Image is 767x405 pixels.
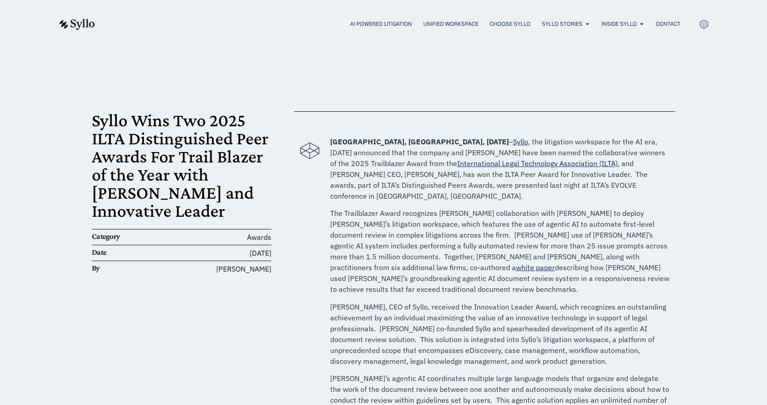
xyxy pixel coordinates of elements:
h1: Syllo Wins Two 2025 ILTA Distinguished Peer Awards For Trail Blazer of the Year with [PERSON_NAME... [92,111,271,220]
img: syllo [58,19,95,30]
span: Awards [247,233,271,242]
a: Inside Syllo [601,20,637,28]
a: Syllo Stories [542,20,582,28]
h6: By [92,263,152,273]
strong: [GEOGRAPHIC_DATA], [GEOGRAPHIC_DATA], [DATE] [330,137,509,146]
a: Choose Syllo [490,20,530,28]
nav: Menu [113,20,681,29]
div: Menu Toggle [113,20,681,29]
a: white paper [516,263,555,272]
h6: Date [92,248,152,257]
a: Contact [656,20,681,28]
a: Syllo [513,137,528,146]
span: [PERSON_NAME] [216,263,271,274]
a: Unified Workspace [423,20,478,28]
p: The Trailblazer Award recognizes [PERSON_NAME] collaboration with [PERSON_NAME] to deploy [PERSON... [330,208,671,295]
p: [PERSON_NAME], CEO of Syllo, received the Innovation Leader Award, which recognizes an outstandin... [330,301,671,367]
time: [DATE] [250,248,271,257]
h6: Category [92,232,152,242]
a: AI Powered Litigation [350,20,412,28]
p: – , the litigation workspace for the AI era, [DATE] announced that the company and [PERSON_NAME] ... [330,136,671,201]
a: International Legal Technology Association (ILTA) [457,159,618,168]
